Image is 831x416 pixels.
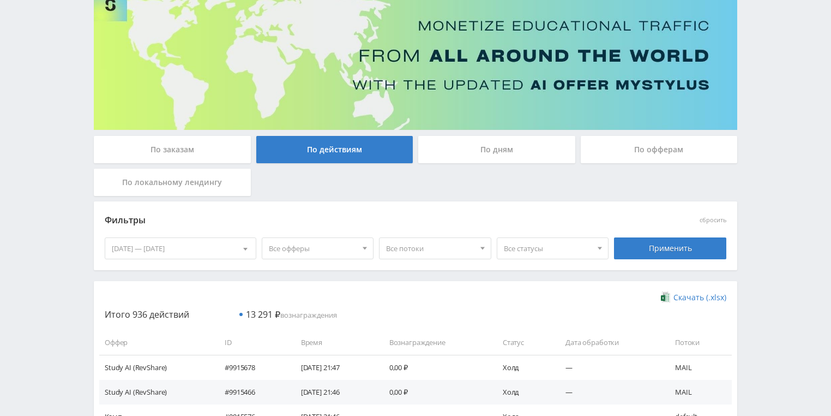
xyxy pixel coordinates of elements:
td: 0,00 ₽ [378,355,492,379]
td: Вознаграждение [378,330,492,355]
div: По локальному лендингу [94,169,251,196]
span: Все статусы [504,238,592,259]
td: 0,00 ₽ [378,380,492,405]
div: По дням [418,136,575,163]
td: MAIL [664,380,732,405]
td: Дата обработки [555,330,664,355]
td: Потоки [664,330,732,355]
div: [DATE] — [DATE] [105,238,256,259]
td: [DATE] 21:47 [290,355,378,379]
span: Все потоки [386,238,474,259]
td: — [555,355,664,379]
td: Статус [492,330,555,355]
img: xlsx [661,292,670,302]
td: Холд [492,380,555,405]
span: Скачать (.xlsx) [673,293,726,302]
span: Все офферы [269,238,357,259]
td: Оффер [99,330,214,355]
td: Study AI (RevShare) [99,355,214,379]
td: Время [290,330,378,355]
td: #9915678 [214,355,290,379]
button: сбросить [700,217,726,224]
span: вознаграждения [246,310,337,320]
td: [DATE] 21:46 [290,380,378,405]
div: По офферам [581,136,738,163]
td: MAIL [664,355,732,379]
td: ID [214,330,290,355]
td: — [555,380,664,405]
div: По действиям [256,136,413,163]
span: 13 291 ₽ [246,308,280,320]
div: По заказам [94,136,251,163]
td: Study AI (RevShare) [99,380,214,405]
a: Скачать (.xlsx) [661,292,726,303]
td: #9915466 [214,380,290,405]
span: Итого 936 действий [105,308,189,320]
div: Фильтры [105,212,570,229]
td: Холд [492,355,555,379]
div: Применить [614,237,726,259]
